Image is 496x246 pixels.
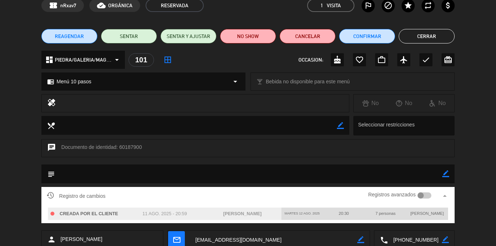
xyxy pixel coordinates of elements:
[47,192,106,200] span: Registro de cambios
[357,236,364,243] i: border_color
[327,1,341,10] em: Visita
[223,211,262,216] span: [PERSON_NAME]
[163,55,172,64] i: border_all
[97,1,106,10] i: cloud_done
[47,170,55,178] i: subject
[60,1,76,10] span: nRxav7
[47,78,54,85] i: chrome_reader_mode
[440,192,449,200] i: arrow_drop_up
[399,29,455,43] button: Cerrar
[442,170,449,177] i: border_color
[61,235,102,243] span: [PERSON_NAME]
[142,211,187,216] span: 11 ago. 2025 - 20:59
[220,29,276,43] button: NO SHOW
[384,1,393,10] i: block
[387,99,421,108] div: No
[49,1,58,10] span: confirmation_number
[380,236,388,244] i: local_phone
[160,29,216,43] button: SENTAR Y AJUSTAR
[377,55,386,64] i: work_outline
[337,122,344,129] i: border_color
[172,235,180,243] i: mail_outline
[333,55,342,64] i: cake
[339,211,349,216] span: 20:30
[266,78,350,86] span: Bebida no disponible para este menú
[444,55,452,64] i: card_giftcard
[444,1,452,10] i: attach_money
[410,211,444,216] span: [PERSON_NAME]
[422,55,430,64] i: check
[129,53,154,67] div: 101
[47,235,56,244] i: person
[298,56,323,64] span: OCCASION:
[404,1,412,10] i: star
[256,78,263,85] i: local_bar
[60,211,118,216] span: CREADA POR EL CLIENTE
[368,191,416,199] label: Registros avanzados
[355,55,364,64] i: favorite_border
[231,77,240,86] i: arrow_drop_down
[424,1,432,10] i: repeat
[113,55,121,64] i: arrow_drop_down
[47,121,55,129] i: local_dining
[285,212,320,215] span: martes 12 ago. 2025
[47,143,56,153] i: chat
[57,78,92,86] span: Menú 10 pasos
[108,1,133,10] span: ORGÁNICA
[280,29,336,43] button: Cancelar
[47,98,56,108] i: healing
[45,55,54,64] i: dashboard
[364,1,373,10] i: outlined_flag
[421,99,454,108] div: No
[339,29,395,43] button: Confirmar
[321,1,323,10] span: 1
[101,29,157,43] button: SENTAR
[399,55,408,64] i: airplanemode_active
[442,236,449,243] i: border_color
[375,211,395,216] span: 7 personas
[55,56,113,64] span: PIEDRA/GALERIA/MAGNUM
[354,99,387,108] div: No
[55,33,84,40] span: REAGENDAR
[41,139,455,157] div: Documento de identidad: 60187900
[41,29,97,43] button: REAGENDAR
